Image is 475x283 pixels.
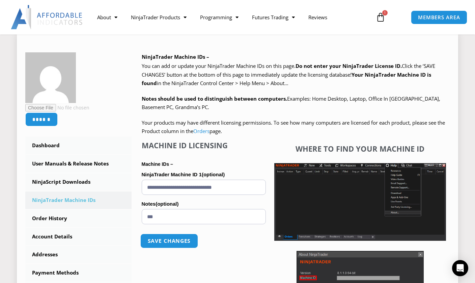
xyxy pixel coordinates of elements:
[202,172,225,177] span: (optional)
[156,201,178,207] span: (optional)
[274,144,446,153] h4: Where to find your Machine ID
[25,173,132,191] a: NinjaScript Downloads
[25,191,132,209] a: NinjaTrader Machine IDs
[25,210,132,227] a: Order History
[25,155,132,173] a: User Manuals & Release Notes
[25,264,132,282] a: Payment Methods
[142,199,266,209] label: Notes
[25,52,76,103] img: bd57008cb0375c4d8a86334ae81c6d65fbf11a94df9efc65412237ad64a9f87c
[411,10,467,24] a: MEMBERS AREA
[142,119,445,135] span: Your products may have different licensing permissions. To see how many computers are licensed fo...
[245,9,302,25] a: Futures Trading
[142,95,440,111] span: Examples: Home Desktop, Laptop, Office In [GEOGRAPHIC_DATA], Basement PC, Grandma’s PC.
[90,9,124,25] a: About
[452,260,468,276] div: Open Intercom Messenger
[142,53,209,60] b: NinjaTrader Machine IDs –
[142,62,435,86] span: Click the ‘SAVE CHANGES’ button at the bottom of this page to immediately update the licensing da...
[140,234,198,248] button: Save changes
[382,10,388,16] span: 1
[142,95,287,102] strong: Notes should be used to distinguish between computers.
[142,161,173,167] strong: Machine IDs –
[193,9,245,25] a: Programming
[193,128,209,134] a: Orders
[11,5,83,29] img: LogoAI | Affordable Indicators – NinjaTrader
[25,137,132,154] a: Dashboard
[302,9,334,25] a: Reviews
[142,170,266,180] label: NinjaTrader Machine ID 1
[296,62,402,69] b: Do not enter your NinjaTrader License ID.
[90,9,371,25] nav: Menu
[418,15,460,20] span: MEMBERS AREA
[25,228,132,246] a: Account Details
[124,9,193,25] a: NinjaTrader Products
[25,246,132,263] a: Addresses
[142,62,296,69] span: You can add or update your NinjaTrader Machine IDs on this page.
[366,7,395,27] a: 1
[274,163,446,240] img: Screenshot 2025-01-17 1155544 | Affordable Indicators – NinjaTrader
[142,141,266,150] h4: Machine ID Licensing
